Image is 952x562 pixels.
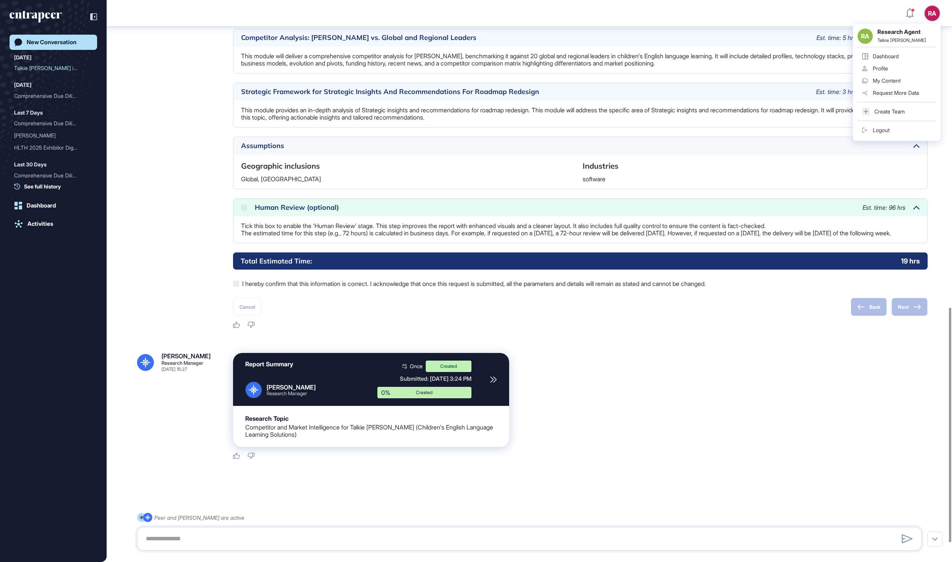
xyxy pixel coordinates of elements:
div: Comprehensive Due Diligen... [14,117,86,129]
a: Dashboard [10,198,97,213]
div: New Conversation [27,39,77,46]
div: Peer and [PERSON_NAME] are active [154,513,244,522]
p: This module will deliver a comprehensive competitor analysis for [PERSON_NAME], benchmarking it a... [241,53,920,67]
div: Research Topic [245,415,289,422]
a: Activities [10,216,97,232]
div: Submitted: [DATE] 3:24 PM [377,375,471,382]
div: HLTH 2025 Exhibitor Diges... [14,142,86,154]
div: Last 7 Days [14,108,43,117]
p: Global, [GEOGRAPHIC_DATA] [241,176,578,183]
p: This module provides an in-depth analysis of Strategic insights and recommendations for roadmap r... [241,107,920,121]
div: [DATE] 15:27 [161,367,187,372]
div: HLTH 2025 Exhibitor Digest Report for Eczacıbaşı: Analysis of Use Cases, Innovation Trends, and S... [14,142,93,154]
button: RA [925,6,940,21]
div: [PERSON_NAME] [267,384,316,391]
div: Comprehensive Due Diligen... [14,90,86,102]
div: Competitor Analysis: [PERSON_NAME] vs. Global and Regional Leaders [241,34,809,41]
div: Comprehensive Due Diligen... [14,169,86,182]
h6: Industries [583,161,920,171]
a: New Conversation [10,35,97,50]
h6: Total Estimated Time: [241,256,312,266]
span: See full history [24,182,61,190]
div: entrapeer-logo [10,11,62,23]
span: Est. time: 3 hrs [816,88,856,96]
div: Report Summary [245,361,293,368]
div: Comprehensive Due Diligence and Competitor Intelligence Report for RARESUM in AI-Powered HealthTech [14,169,93,182]
div: Strategic Framework for Strategic Insights And Recommendations For Roadmap Redesign [241,88,808,95]
p: software [583,176,920,183]
div: Activities [27,220,53,227]
div: Competitor and Market Intelligence for Talkie [PERSON_NAME] (Children's English Language Learning... [245,424,497,438]
div: Talkie [PERSON_NAME] için Kapsaml... [14,62,86,74]
span: Est. time: 96 hrs [863,204,906,211]
div: Comprehensive Due Diligence and Competitor Intelligence Report for Vignetim in AI-Powered SMB Gro... [14,117,93,129]
h6: Geographic inclusions [241,161,578,171]
div: Created [426,361,471,372]
div: [PERSON_NAME] [14,129,86,142]
div: Created [383,390,466,395]
span: Once [410,364,423,369]
p: 19 hrs [901,256,920,266]
div: Reese [14,129,93,142]
div: Last 30 Days [14,160,46,169]
a: See full history [14,182,97,190]
p: Tick this box to enable the 'Human Review' stage. This step improves the report with enhanced vis... [241,222,920,237]
div: [DATE] [14,80,32,89]
div: Human Review (optional) [255,204,855,211]
label: I hereby confirm that this information is correct. I acknowledge that once this request is submit... [233,279,928,289]
span: Est. time: 5 hrs [816,34,856,42]
div: Assumptions [241,142,906,149]
div: [PERSON_NAME] [161,353,211,359]
div: Comprehensive Due Diligence and Competitor Intelligence Report for Cyclothe [14,90,93,102]
div: Dashboard [27,202,56,209]
div: Research Manager [161,361,203,366]
div: Research Manager [267,391,316,396]
div: [DATE] [14,53,32,62]
div: Talkie Robie için Kapsamlı Rekabet Analizi ve Pazar Araştırması Raporu [14,62,93,74]
div: 0% [377,387,401,398]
